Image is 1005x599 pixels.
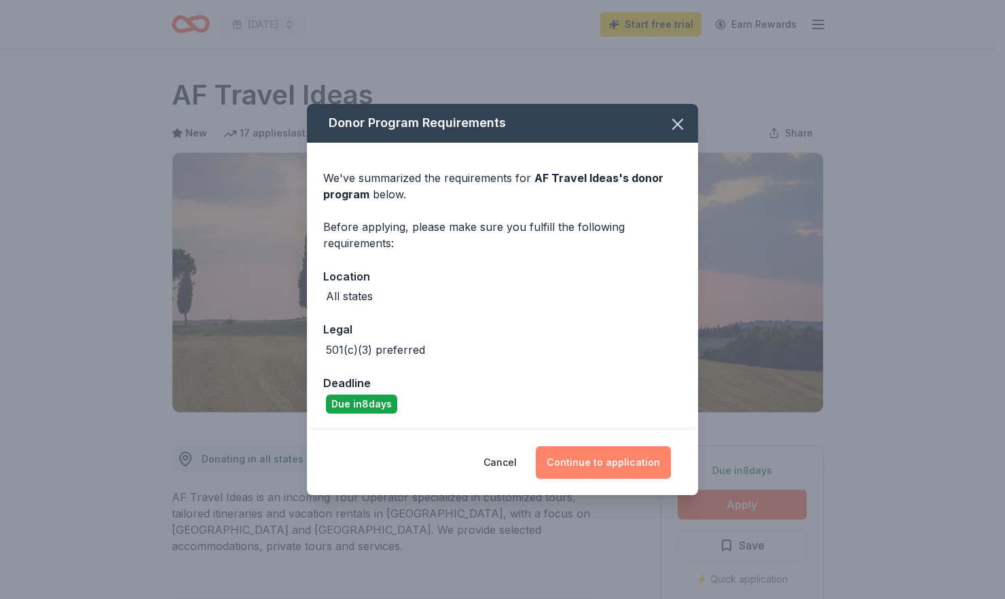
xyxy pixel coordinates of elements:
div: All states [326,288,373,304]
div: Legal [323,321,682,338]
div: 501(c)(3) preferred [326,342,425,358]
div: We've summarized the requirements for below. [323,170,682,202]
button: Cancel [483,446,517,479]
div: Donor Program Requirements [307,104,698,143]
div: Deadline [323,374,682,392]
button: Continue to application [536,446,671,479]
div: Due in 8 days [326,395,397,414]
div: Location [323,268,682,285]
div: Before applying, please make sure you fulfill the following requirements: [323,219,682,251]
